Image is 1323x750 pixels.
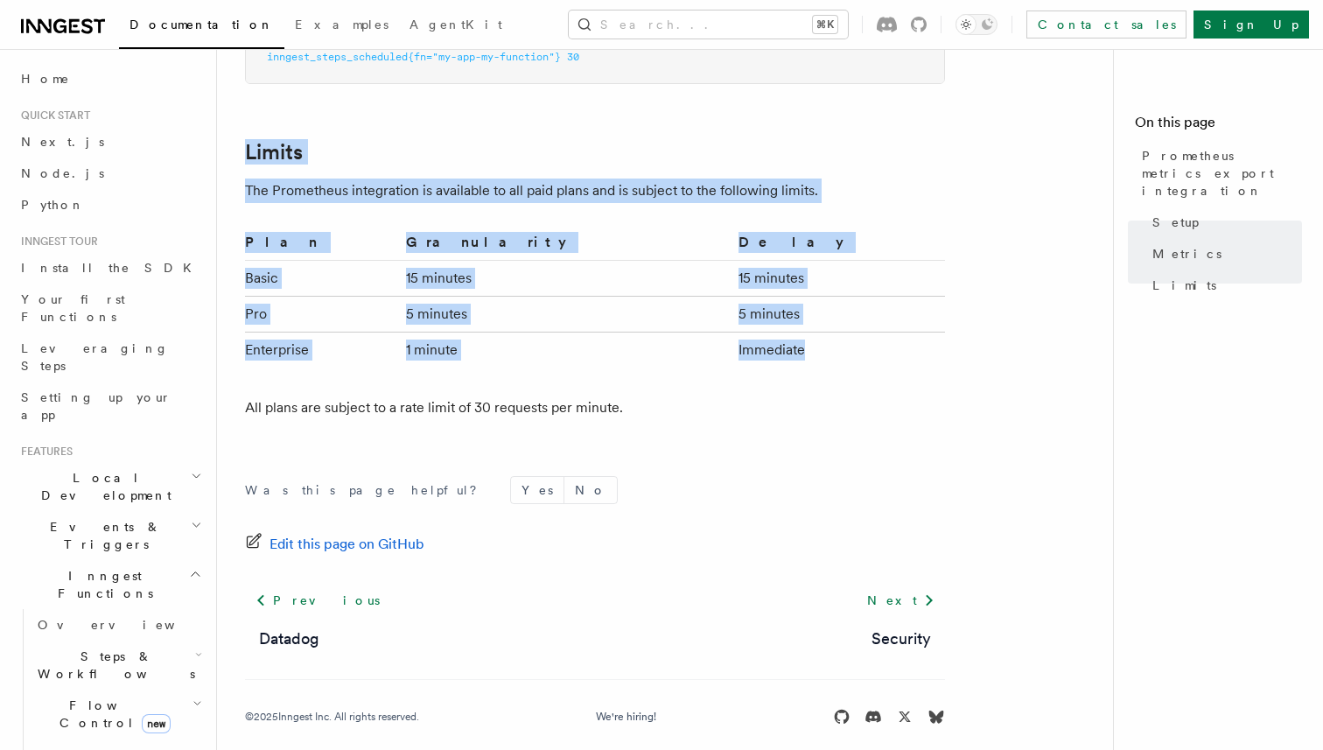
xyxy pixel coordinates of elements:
[1135,140,1302,207] a: Prometheus metrics export integration
[14,63,206,95] a: Home
[245,710,419,724] div: © 2025 Inngest Inc. All rights reserved.
[399,333,731,368] td: 1 minute
[409,18,502,32] span: AgentKit
[1152,245,1221,263] span: Metrics
[399,297,731,333] td: 5 minutes
[245,297,399,333] td: Pro
[129,18,274,32] span: Documentation
[21,292,125,324] span: Your first Functions
[731,261,945,297] td: 15 minutes
[731,297,945,333] td: 5 minutes
[14,560,206,609] button: Inngest Functions
[245,532,424,557] a: Edit this page on GitHub
[21,261,202,275] span: Install the SDK
[399,261,731,297] td: 15 minutes
[14,235,98,249] span: Inngest tour
[14,333,206,382] a: Leveraging Steps
[14,518,191,553] span: Events & Triggers
[259,627,319,651] a: Datadog
[564,477,617,503] button: No
[1145,270,1302,301] a: Limits
[245,140,303,165] a: Limits
[399,231,731,261] th: Granularity
[1145,238,1302,270] a: Metrics
[267,51,579,63] span: inngest_steps_scheduled{fn="my-app-my-function"} 30
[21,341,169,373] span: Leveraging Steps
[731,231,945,261] th: Delay
[1142,147,1302,200] span: Prometheus metrics export integration
[731,333,945,368] td: Immediate
[31,609,206,641] a: Overview
[21,166,104,180] span: Node.js
[31,690,206,739] button: Flow Controlnew
[596,710,656,724] a: We're hiring!
[14,284,206,333] a: Your first Functions
[142,714,171,733] span: new
[284,5,399,47] a: Examples
[245,179,945,203] p: The Prometheus integration is available to all paid plans and is subject to the following limits.
[14,462,206,511] button: Local Development
[511,477,563,503] button: Yes
[245,261,399,297] td: Basic
[14,567,189,602] span: Inngest Functions
[14,511,206,560] button: Events & Triggers
[14,382,206,431] a: Setting up your app
[31,641,206,690] button: Steps & Workflows
[1152,214,1199,231] span: Setup
[569,11,848,39] button: Search...⌘K
[14,109,90,123] span: Quick start
[14,445,73,459] span: Features
[21,70,70,88] span: Home
[31,697,192,732] span: Flow Control
[245,481,489,499] p: Was this page helpful?
[245,231,399,261] th: Plan
[813,16,837,33] kbd: ⌘K
[1026,11,1186,39] a: Contact sales
[14,189,206,221] a: Python
[1135,112,1302,140] h4: On this page
[14,469,191,504] span: Local Development
[245,333,399,368] td: Enterprise
[21,198,85,212] span: Python
[119,5,284,49] a: Documentation
[38,618,218,632] span: Overview
[399,5,513,47] a: AgentKit
[1152,277,1216,294] span: Limits
[21,135,104,149] span: Next.js
[14,158,206,189] a: Node.js
[857,585,945,616] a: Next
[245,396,945,420] p: All plans are subject to a rate limit of 30 requests per minute.
[1145,207,1302,238] a: Setup
[269,532,424,557] span: Edit this page on GitHub
[1193,11,1309,39] a: Sign Up
[871,627,931,651] a: Security
[31,648,195,683] span: Steps & Workflows
[245,585,389,616] a: Previous
[21,390,171,422] span: Setting up your app
[295,18,388,32] span: Examples
[14,126,206,158] a: Next.js
[14,252,206,284] a: Install the SDK
[955,14,997,35] button: Toggle dark mode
